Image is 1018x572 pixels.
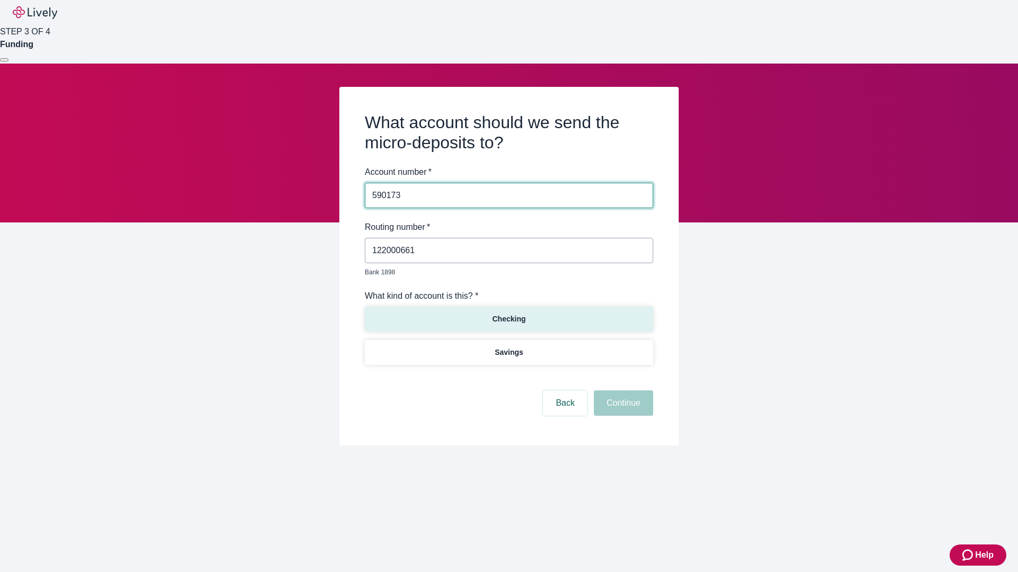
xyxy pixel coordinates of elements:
button: Savings [365,340,653,365]
p: Bank 1898 [365,267,646,277]
p: Checking [492,314,525,325]
span: Help [975,549,994,561]
button: Checking [365,307,653,332]
label: What kind of account is this? * [365,290,478,302]
label: Account number [365,166,432,178]
h2: What account should we send the micro-deposits to? [365,112,653,153]
label: Routing number [365,221,430,234]
svg: Zendesk support icon [962,549,975,561]
p: Savings [495,347,523,358]
img: Lively [13,6,57,19]
button: Back [543,390,587,416]
button: Zendesk support iconHelp [950,544,1006,566]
